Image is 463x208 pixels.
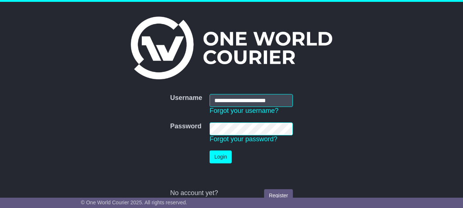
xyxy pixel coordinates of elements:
[210,135,277,143] a: Forgot your password?
[210,107,278,114] a: Forgot your username?
[170,189,293,197] div: No account yet?
[170,94,202,102] label: Username
[264,189,293,202] a: Register
[81,200,187,205] span: © One World Courier 2025. All rights reserved.
[170,122,201,131] label: Password
[131,17,332,79] img: One World
[210,150,232,163] button: Login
